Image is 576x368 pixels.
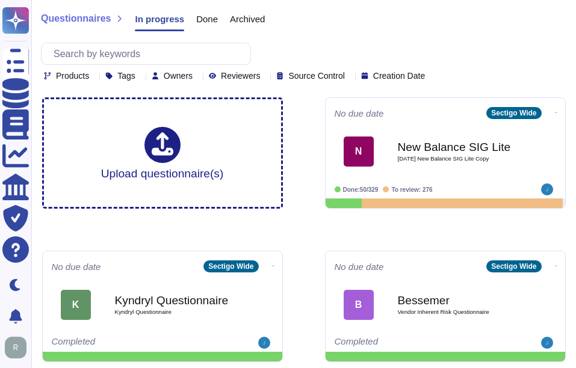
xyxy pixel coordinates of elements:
span: No due date [335,109,384,118]
span: Vendor Inherent Risk Questionnaire [398,309,518,315]
div: B [344,290,374,320]
span: Done [196,14,218,23]
img: user [541,337,553,349]
span: In progress [135,14,184,23]
div: N [344,136,374,167]
span: Tags [117,72,135,80]
span: To review: 276 [391,186,432,193]
b: New Balance SIG Lite [398,141,518,153]
button: user [2,334,35,361]
span: [DATE] New Balance SIG Lite Copy [398,156,518,162]
div: Completed [52,337,199,349]
span: Creation Date [373,72,425,80]
span: Questionnaires [41,14,111,23]
b: Bessemer [398,295,518,306]
img: user [541,183,553,195]
span: No due date [335,262,384,271]
img: user [5,337,26,358]
span: Done: 50/329 [343,186,379,193]
div: Completed [335,337,482,349]
div: Sectigo Wide [486,260,541,272]
div: Upload questionnaire(s) [101,127,224,179]
span: Owners [164,72,193,80]
span: Reviewers [221,72,260,80]
span: Kyndryl Questionnaire [115,309,235,315]
input: Search by keywords [48,43,250,64]
span: Archived [230,14,265,23]
img: user [258,337,270,349]
span: No due date [52,262,101,271]
span: Source Control [288,72,344,80]
div: Sectigo Wide [203,260,258,272]
div: Sectigo Wide [486,107,541,119]
b: Kyndryl Questionnaire [115,295,235,306]
span: Products [56,72,89,80]
div: K [61,290,91,320]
